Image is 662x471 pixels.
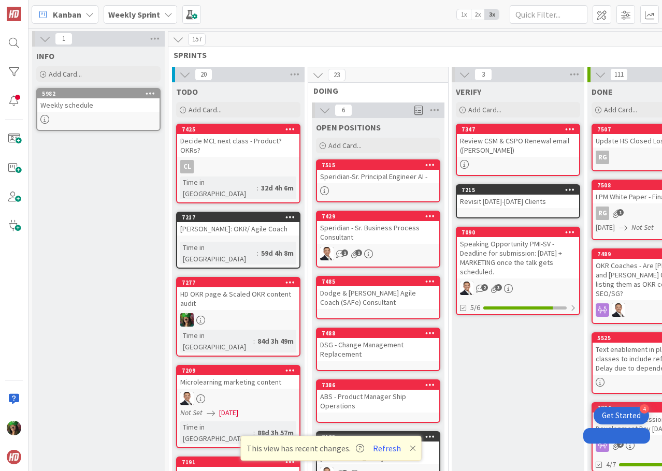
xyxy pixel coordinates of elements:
div: CL [177,160,299,173]
span: 111 [610,68,628,81]
div: 7347 [462,126,579,133]
div: 59d 4h 8m [258,247,296,259]
div: 7175 [317,432,439,441]
div: 7277 [177,278,299,287]
div: 5982 [42,90,160,97]
span: Add Card... [49,69,82,79]
span: 5/6 [470,302,480,313]
div: 7485 [322,278,439,285]
div: 5982 [37,89,160,98]
i: Not Set [631,223,654,232]
span: Kanban [53,8,81,21]
div: 4 [640,404,649,414]
div: 7215Revisit [DATE]-[DATE] Clients [457,185,579,208]
img: SL [180,313,194,327]
span: OPEN POSITIONS [316,122,381,133]
div: Microlearning marketing content [177,375,299,389]
img: SL [320,247,334,260]
div: 7425 [177,125,299,134]
div: 88d 3h 57m [255,427,296,438]
div: Decide MCL next class - Product? OKRs? [177,134,299,157]
div: 7347Review CSM & CSPO Renewal email ([PERSON_NAME]) [457,125,579,157]
div: 32d 4h 6m [258,182,296,194]
div: Dodge & [PERSON_NAME] Agile Coach (SAFe) Consultant [317,286,439,309]
span: 3x [485,9,499,20]
span: 6 [335,104,352,116]
div: 7191 [177,458,299,467]
span: 1 [617,209,624,216]
span: 23 [328,69,346,81]
span: 3 [474,68,492,81]
div: Revisit [DATE]-[DATE] Clients [457,195,579,208]
span: VERIFY [456,86,481,97]
span: 2x [471,9,485,20]
div: SL [457,282,579,295]
img: SL [7,421,21,435]
div: 7175Pure: Coach/ Trainer in [GEOGRAPHIC_DATA] [317,432,439,464]
span: 1 [355,249,362,256]
div: 7386 [317,380,439,390]
span: DONE [592,86,613,97]
div: Weekly schedule [37,98,160,112]
span: [DATE] [596,222,615,233]
div: CL [180,160,194,173]
span: Add Card... [328,141,362,150]
div: 7515 [317,160,439,170]
div: Time in [GEOGRAPHIC_DATA] [180,421,253,444]
span: : [253,427,255,438]
div: 7191 [182,459,299,466]
span: This view has recent changes. [247,442,364,454]
div: 7485 [317,277,439,286]
span: DOING [313,85,435,96]
button: Refresh [369,441,405,455]
img: Visit kanbanzone.com [7,7,21,21]
div: RG [596,207,609,220]
div: 7485Dodge & [PERSON_NAME] Agile Coach (SAFe) Consultant [317,277,439,309]
span: : [257,182,258,194]
span: 4/7 [606,459,616,470]
div: 7488 [317,329,439,338]
div: Time in [GEOGRAPHIC_DATA] [180,176,257,199]
span: 20 [195,68,212,81]
div: RG [596,151,609,164]
div: Time in [GEOGRAPHIC_DATA] [180,330,253,352]
div: Review CSM & CSPO Renewal email ([PERSON_NAME]) [457,134,579,157]
img: avatar [7,450,21,464]
div: 7217[PERSON_NAME]: OKR/ Agile Coach [177,213,299,236]
span: 1 [55,33,73,45]
span: : [257,247,258,259]
div: 7209 [182,367,299,374]
div: 7209Microlearning marketing content [177,366,299,389]
div: 7429 [322,213,439,220]
span: Add Card... [189,105,222,114]
div: Speridian-Sr. Principal Engineer AI - [317,170,439,183]
img: SL [180,392,194,405]
div: DSG - Change Management Replacement [317,338,439,361]
div: 7515 [322,161,439,169]
span: Add Card... [468,105,501,114]
div: 7209 [177,366,299,375]
span: INFO [36,51,54,61]
div: 7090Speaking Opportunity PMI-SV - Deadline for submission: [DATE] + MARKETING once the talk gets ... [457,228,579,278]
div: 7215 [462,186,579,194]
div: 7347 [457,125,579,134]
div: Get Started [602,410,641,421]
span: 1 [341,249,348,256]
div: Speaking Opportunity PMI-SV - Deadline for submission: [DATE] + MARKETING once the talk gets sche... [457,237,579,278]
div: [PERSON_NAME]: OKR/ Agile Coach [177,222,299,236]
div: SL [317,247,439,260]
i: Not Set [180,408,203,417]
div: 7386 [322,381,439,389]
div: 7425Decide MCL next class - Product? OKRs? [177,125,299,157]
div: ABS - Product Manager Ship Operations [317,390,439,413]
input: Quick Filter... [510,5,587,24]
div: 7217 [177,213,299,222]
div: Speridian - Sr. Business Process Consultant [317,221,439,244]
span: 2 [481,284,488,291]
b: Weekly Sprint [108,9,160,20]
span: TODO [176,86,198,97]
span: 157 [188,33,206,46]
div: 7515Speridian-Sr. Principal Engineer AI - [317,160,439,183]
div: 7425 [182,126,299,133]
span: [DATE] [219,407,238,418]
